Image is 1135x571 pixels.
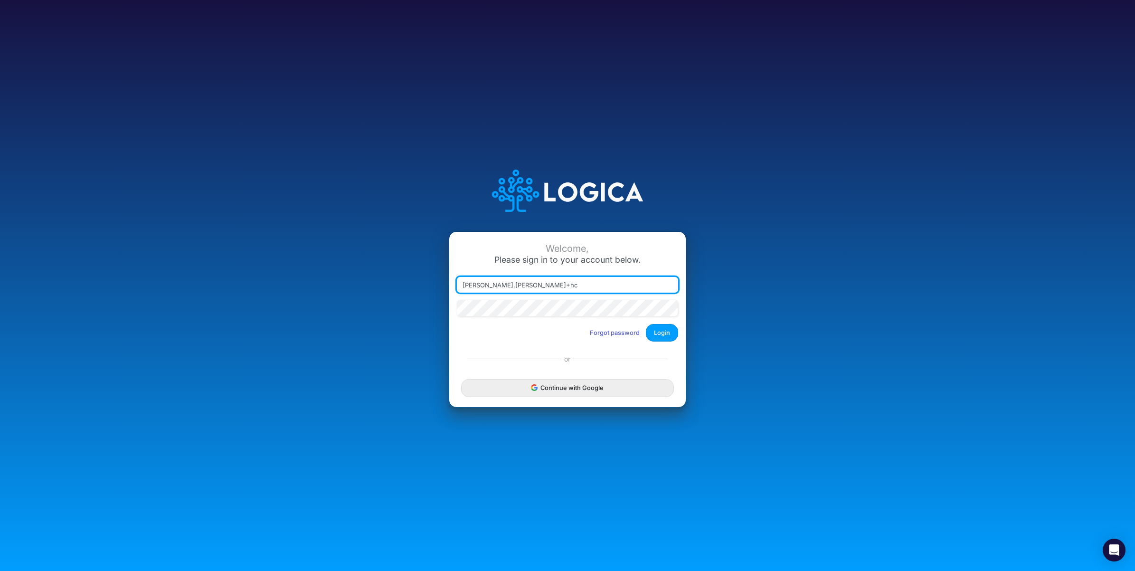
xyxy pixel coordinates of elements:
button: Continue with Google [461,379,674,397]
span: Please sign in to your account below. [494,255,641,265]
input: Email [457,277,678,293]
button: Forgot password [584,325,646,341]
div: Open Intercom Messenger [1103,539,1126,561]
button: Login [646,324,678,342]
div: Welcome, [457,243,678,254]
